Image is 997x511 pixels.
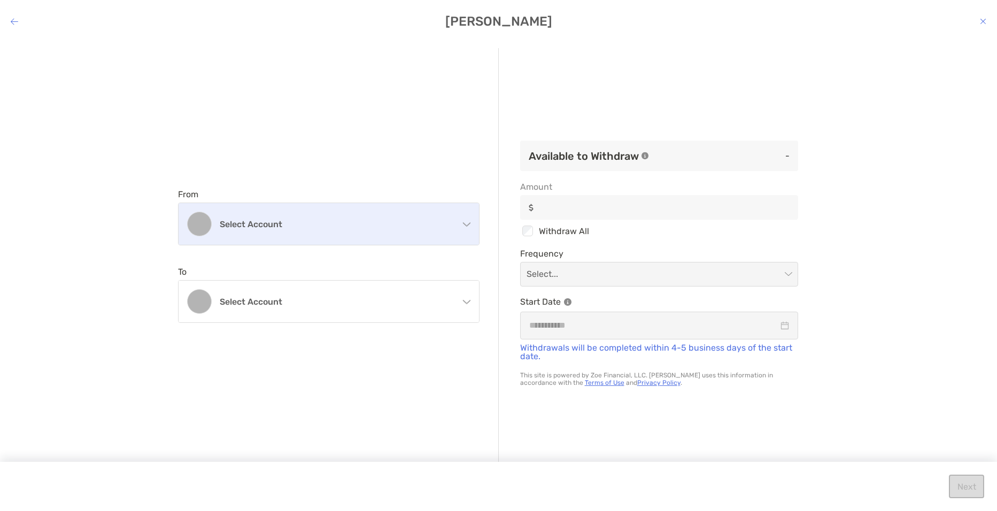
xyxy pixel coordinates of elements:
[658,149,790,162] p: -
[529,150,639,162] h3: Available to Withdraw
[178,189,198,199] label: From
[529,204,534,212] img: input icon
[520,249,798,259] span: Frequency
[585,379,624,386] a: Terms of Use
[538,203,798,212] input: Amountinput icon
[520,224,798,238] div: Withdraw All
[637,379,681,386] a: Privacy Policy
[564,298,571,306] img: Information Icon
[520,182,798,192] span: Amount
[520,371,798,386] p: This site is powered by Zoe Financial, LLC. [PERSON_NAME] uses this information in accordance wit...
[220,297,451,307] h4: Select account
[178,267,187,277] label: To
[220,219,451,229] h4: Select account
[520,295,798,308] p: Start Date
[520,344,798,361] p: Withdrawals will be completed within 4-5 business days of the start date.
